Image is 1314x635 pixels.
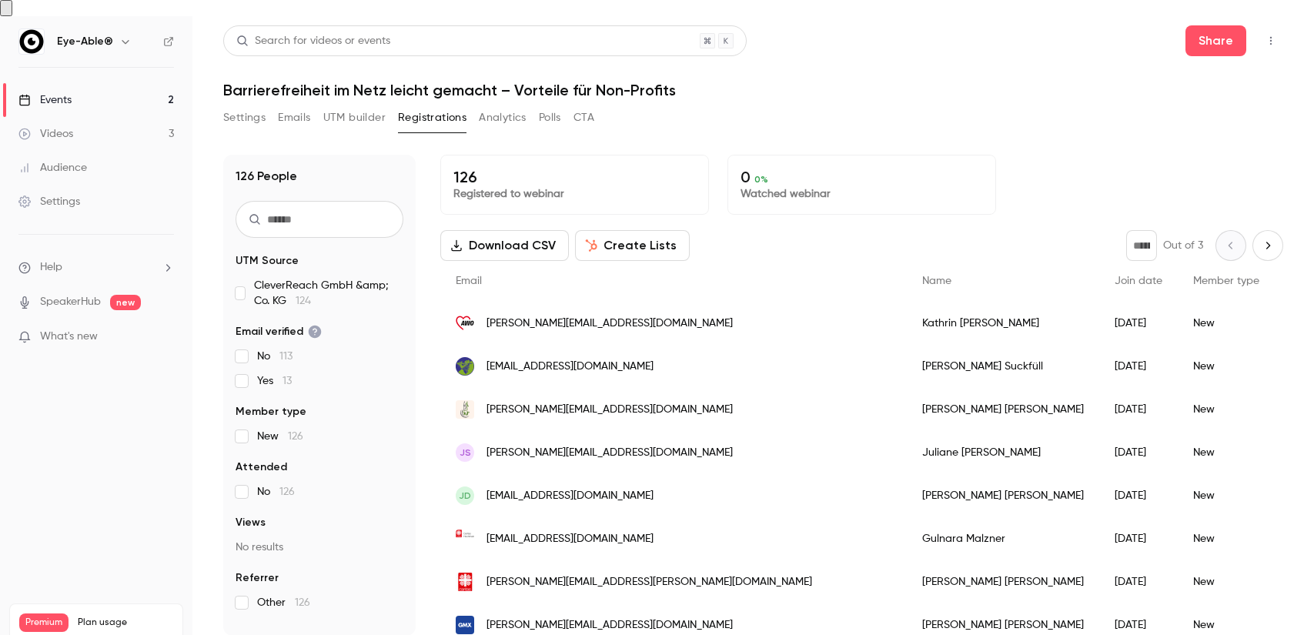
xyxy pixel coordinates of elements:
[18,126,73,142] div: Videos
[18,92,72,108] div: Events
[1178,560,1275,603] div: New
[1099,431,1178,474] div: [DATE]
[236,167,297,185] h1: 126 People
[907,388,1099,431] div: [PERSON_NAME] [PERSON_NAME]
[1178,345,1275,388] div: New
[1099,517,1178,560] div: [DATE]
[40,294,101,310] a: SpeakerHub
[288,431,303,442] span: 126
[1115,276,1162,286] span: Join date
[459,489,471,503] span: JD
[486,359,654,375] span: [EMAIL_ADDRESS][DOMAIN_NAME]
[907,345,1099,388] div: [PERSON_NAME] Suckfüll
[907,474,1099,517] div: [PERSON_NAME] [PERSON_NAME]
[1163,238,1203,253] p: Out of 3
[110,295,141,310] span: new
[236,460,287,475] span: Attended
[257,595,310,610] span: Other
[1099,474,1178,517] div: [DATE]
[486,531,654,547] span: [EMAIL_ADDRESS][DOMAIN_NAME]
[18,160,87,175] div: Audience
[486,402,733,418] span: [PERSON_NAME][EMAIL_ADDRESS][DOMAIN_NAME]
[1252,230,1283,261] button: Next page
[236,570,279,586] span: Referrer
[741,168,983,186] p: 0
[1178,431,1275,474] div: New
[1099,302,1178,345] div: [DATE]
[257,373,292,389] span: Yes
[236,253,299,269] span: UTM Source
[440,230,569,261] button: Download CSV
[257,484,295,500] span: No
[296,296,311,306] span: 124
[19,613,69,632] span: Premium
[456,573,474,591] img: caritas-kitzingen.de
[398,105,466,130] button: Registrations
[279,351,293,362] span: 113
[486,316,733,332] span: [PERSON_NAME][EMAIL_ADDRESS][DOMAIN_NAME]
[754,174,768,185] span: 0 %
[78,617,173,629] span: Plan usage
[257,429,303,444] span: New
[279,486,295,497] span: 126
[1178,388,1275,431] div: New
[456,276,482,286] span: Email
[236,253,403,610] section: facet-groups
[1178,302,1275,345] div: New
[1099,388,1178,431] div: [DATE]
[18,194,80,209] div: Settings
[453,168,696,186] p: 126
[1185,25,1246,56] button: Share
[295,597,310,608] span: 126
[486,445,733,461] span: [PERSON_NAME][EMAIL_ADDRESS][DOMAIN_NAME]
[460,446,471,460] span: JS
[456,400,474,419] img: christophorus-gemeinschaft.de
[19,29,44,54] img: Eye-Able®
[1193,276,1259,286] span: Member type
[575,230,690,261] button: Create Lists
[236,324,322,339] span: Email verified
[907,517,1099,560] div: Gulnara Malzner
[236,515,266,530] span: Views
[1178,517,1275,560] div: New
[236,404,306,419] span: Member type
[283,376,292,386] span: 13
[1099,345,1178,388] div: [DATE]
[278,105,310,130] button: Emails
[155,330,174,344] iframe: Noticeable Trigger
[907,560,1099,603] div: [PERSON_NAME] [PERSON_NAME]
[453,186,696,202] p: Registered to webinar
[236,540,403,555] p: No results
[741,186,983,202] p: Watched webinar
[486,574,812,590] span: [PERSON_NAME][EMAIL_ADDRESS][PERSON_NAME][DOMAIN_NAME]
[479,105,527,130] button: Analytics
[486,488,654,504] span: [EMAIL_ADDRESS][DOMAIN_NAME]
[236,33,390,49] div: Search for videos or events
[456,530,474,548] img: caritas-hochrhein.de
[40,259,62,276] span: Help
[922,276,951,286] span: Name
[907,302,1099,345] div: Kathrin [PERSON_NAME]
[907,431,1099,474] div: Juliane [PERSON_NAME]
[18,259,174,276] li: help-dropdown-opener
[257,349,293,364] span: No
[40,329,98,345] span: What's new
[486,617,733,633] span: [PERSON_NAME][EMAIL_ADDRESS][DOMAIN_NAME]
[539,105,561,130] button: Polls
[573,105,594,130] button: CTA
[1178,474,1275,517] div: New
[456,314,474,333] img: awo-spree-wuhle.de
[323,105,386,130] button: UTM builder
[456,357,474,376] img: svdjktaufkirchen.de
[223,105,266,130] button: Settings
[57,34,113,49] h6: Eye-Able®
[223,81,1283,99] h1: Barrierefreiheit im Netz leicht gemacht – Vorteile für Non-Profits
[456,616,474,634] img: gmx.de
[1099,560,1178,603] div: [DATE]
[254,278,403,309] span: CleverReach GmbH &amp; Co. KG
